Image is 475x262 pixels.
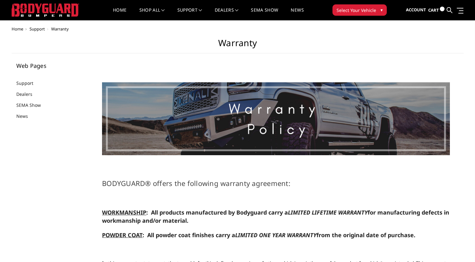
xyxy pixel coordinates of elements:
[428,2,445,19] a: Cart
[406,2,426,19] a: Account
[102,209,146,216] span: WORKMANSHIP
[51,26,69,32] span: Warranty
[332,4,387,16] button: Select Your Vehicle
[12,38,464,53] h1: Warranty
[16,113,36,119] a: News
[251,8,278,20] a: SEMA Show
[30,26,45,32] a: Support
[288,209,368,216] em: LIMITED LIFETIME WARRANTY
[406,7,426,13] span: Account
[177,8,202,20] a: Support
[381,7,383,13] span: ▾
[102,231,415,239] strong: : All powder coat finishes carry a from the original date of purchase.
[235,231,316,239] em: LIMITED ONE YEAR WARRANTY
[16,80,41,86] a: Support
[428,7,439,13] span: Cart
[16,102,49,108] a: SEMA Show
[102,209,449,224] strong: : All products manufactured by Bodyguard carry a for manufacturing defects in workmanship and/or ...
[16,63,93,68] h5: Web Pages
[102,231,143,239] span: POWDER COAT
[139,8,165,20] a: shop all
[16,91,40,97] a: Dealers
[337,7,376,14] span: Select Your Vehicle
[12,26,23,32] a: Home
[291,8,304,20] a: News
[215,8,239,20] a: Dealers
[12,3,79,17] img: BODYGUARD BUMPERS
[102,82,450,155] img: warrant-policy.jpg
[102,178,450,188] h1: BODYGUARD® offers the following warranty agreement:
[113,8,127,20] a: Home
